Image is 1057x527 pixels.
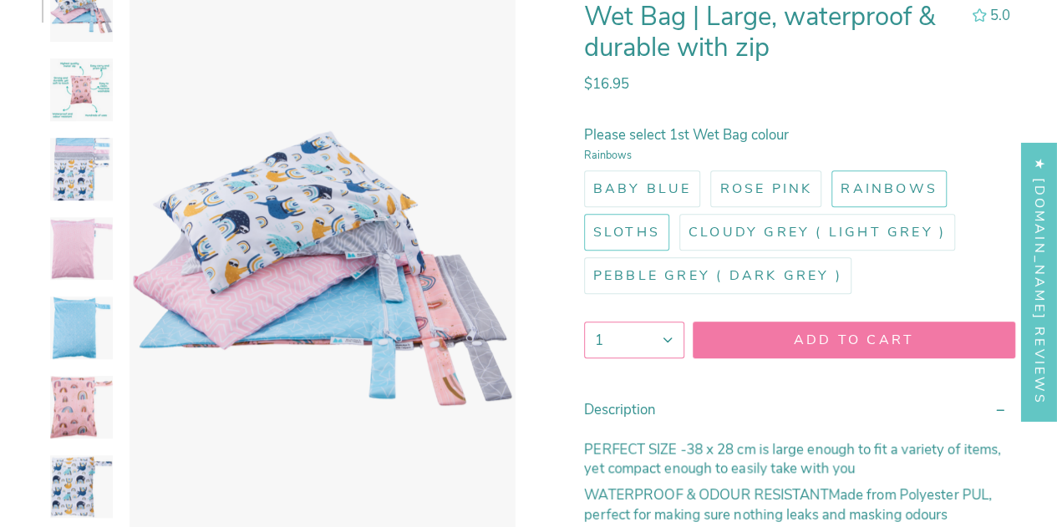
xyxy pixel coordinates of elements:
[584,440,686,459] strong: PERFECT SIZE -
[841,180,938,198] span: Rainbows
[990,6,1010,25] span: 5.0
[709,331,1000,349] span: Add to cart
[593,266,842,285] span: Pebble Grey ( Dark Grey )
[584,144,1016,162] small: Rainbows
[584,485,1016,524] p: Made from Polyester PUL, perfect for making sure nothing leaks and masking odours
[689,223,946,241] span: Cloudy Grey ( Light Grey )
[972,8,987,23] div: 5.0 out of 5.0 stars
[584,485,828,504] strong: WATERPROOF & ODOUR RESISTANT
[719,180,812,198] span: Rose Pink
[963,4,1015,27] button: 5.0 out of 5.0 stars
[584,387,1016,433] summary: Description
[584,125,789,144] span: Please select 1st Wet Bag colour
[593,223,660,241] span: Sloths
[584,440,1016,479] p: 38 x 28 cm is large enough to fit a variety of items, yet compact enough to easily take with you
[1022,142,1057,420] div: Click to open Judge.me floating reviews tab
[584,322,684,358] button: 1
[584,74,629,94] span: $16.95
[593,180,692,198] span: Baby Blue
[595,331,603,350] span: 1
[584,2,958,64] h1: Wet Bag | Large, waterproof & durable with zip
[693,322,1016,358] button: Add to cart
